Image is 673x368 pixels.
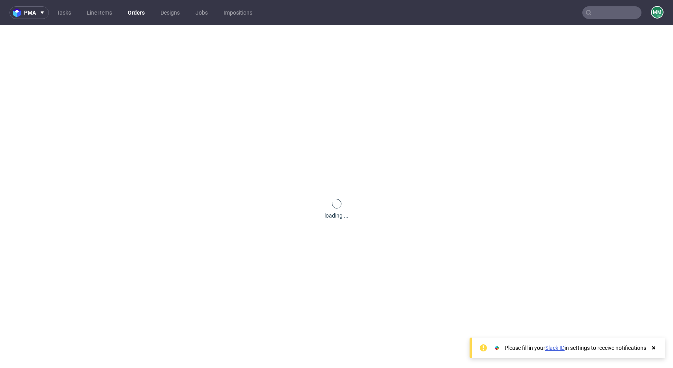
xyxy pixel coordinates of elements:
[652,7,663,18] figcaption: MM
[219,6,257,19] a: Impositions
[324,212,349,220] div: loading ...
[545,345,565,351] a: Slack ID
[123,6,149,19] a: Orders
[24,10,36,15] span: pma
[493,344,501,352] img: Slack
[9,6,49,19] button: pma
[505,344,646,352] div: Please fill in your in settings to receive notifications
[156,6,185,19] a: Designs
[191,6,213,19] a: Jobs
[13,8,24,17] img: logo
[52,6,76,19] a: Tasks
[82,6,117,19] a: Line Items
